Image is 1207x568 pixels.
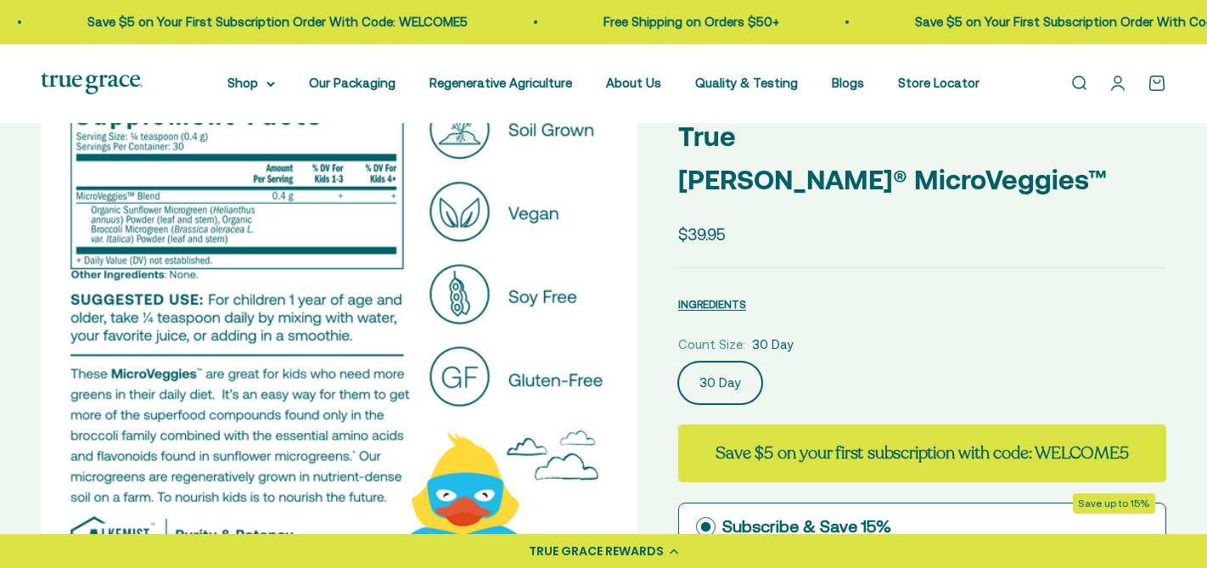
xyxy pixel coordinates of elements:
p: Save $5 on Your First Subscription Order With Code: WELCOME5 [84,12,464,32]
sale-price: $39.95 [678,222,726,247]
span: INGREDIENTS [678,298,746,311]
p: True [PERSON_NAME]® MicroVeggies™ [678,115,1166,201]
a: Blogs [832,76,864,90]
a: Free Shipping on Orders $50+ [600,14,776,29]
a: Our Packaging [309,76,396,90]
a: Regenerative Agriculture [429,76,572,90]
a: About Us [606,76,661,90]
div: TRUE GRACE REWARDS [529,543,664,560]
summary: Shop [227,73,275,93]
button: INGREDIENTS [678,294,746,314]
span: 30 Day [752,335,794,355]
a: Store Locator [898,76,980,90]
legend: Count Size: [678,335,745,355]
strong: Save $5 on your first subscription with code: WELCOME5 [716,441,1128,464]
a: Quality & Testing [695,76,798,90]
